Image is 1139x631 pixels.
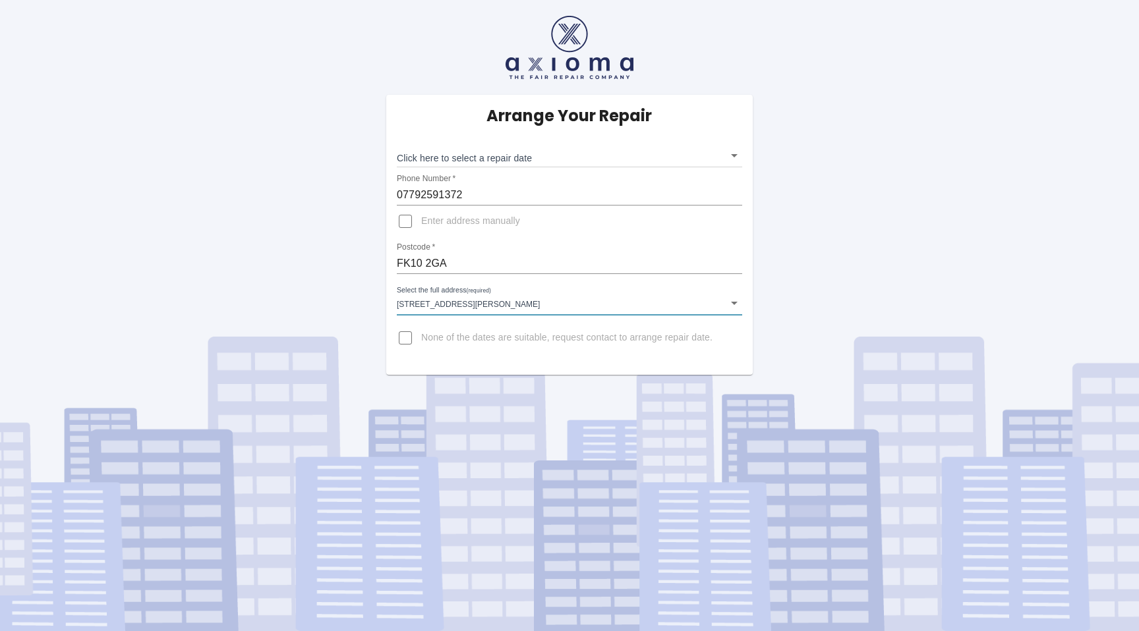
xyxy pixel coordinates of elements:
span: Enter address manually [421,215,520,228]
div: [STREET_ADDRESS][PERSON_NAME] [397,291,742,315]
small: (required) [467,288,491,294]
img: axioma [506,16,633,79]
label: Phone Number [397,173,455,184]
label: Postcode [397,242,435,253]
span: None of the dates are suitable, request contact to arrange repair date. [421,331,713,344]
label: Select the full address [397,285,491,296]
h5: Arrange Your Repair [486,105,652,126]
